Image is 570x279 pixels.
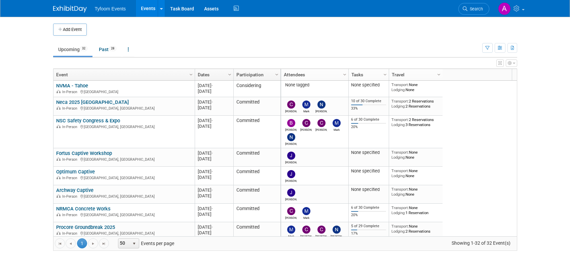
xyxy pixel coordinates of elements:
span: 1 [77,238,87,248]
span: 28 [109,46,116,51]
span: Lodging: [391,155,406,160]
td: Committed [233,116,280,148]
div: [DATE] [198,206,230,211]
a: Go to the previous page [66,238,76,248]
span: Lodging: [391,87,406,92]
div: None None [391,150,440,160]
div: [GEOGRAPHIC_DATA], [GEOGRAPHIC_DATA] [56,175,192,181]
div: [GEOGRAPHIC_DATA], [GEOGRAPHIC_DATA] [56,193,192,199]
div: None 1 Reservation [391,205,440,215]
img: Jason Cuskelly [287,152,295,160]
img: Corbin Nelson [302,226,310,234]
span: Column Settings [382,72,388,77]
a: Archway Captive [56,187,93,193]
div: Corbin Nelson [285,109,297,113]
td: Committed [233,185,280,204]
img: Brandon Nelson [287,119,295,127]
a: NSC Safety Congress & Expo [56,118,120,124]
img: In-Person Event [56,176,61,179]
img: Chris Walker [317,119,326,127]
span: Column Settings [188,72,194,77]
div: None None [391,82,440,92]
div: None specified [351,82,386,88]
span: Transport: [391,187,409,192]
div: None 2 Reservations [391,224,440,234]
div: [GEOGRAPHIC_DATA], [GEOGRAPHIC_DATA] [56,105,192,111]
div: Mark Nelson [300,215,312,220]
span: Column Settings [274,72,279,77]
div: Mark Nelson [300,109,312,113]
td: Committed [233,148,280,167]
a: Attendees [284,69,344,80]
div: [DATE] [198,224,230,230]
span: Lodging: [391,210,406,215]
button: Add Event [53,24,87,36]
span: In-Person [62,194,79,199]
div: [DATE] [198,211,230,217]
div: Jason Cuskelly [285,178,297,183]
span: In-Person [62,125,79,129]
img: Angie Nichols [498,2,511,15]
div: None tagged [283,82,346,88]
div: 10 of 30 Complete [351,99,386,104]
span: - [212,188,213,193]
img: Jason Cuskelly [287,189,295,197]
a: Column Settings [381,69,389,79]
div: 20% [351,125,386,129]
a: Travel [392,69,438,80]
span: Lodging: [391,173,406,178]
div: Chris Walker [315,127,327,131]
img: In-Person Event [56,231,61,235]
div: [DATE] [198,187,230,193]
a: Dates [198,69,229,80]
span: Transport: [391,82,409,87]
a: Event [56,69,190,80]
span: Go to the last page [101,241,107,246]
div: [DATE] [198,193,230,199]
div: Corbin Nelson [300,127,312,131]
span: In-Person [62,157,79,162]
div: [GEOGRAPHIC_DATA], [GEOGRAPHIC_DATA] [56,230,192,236]
div: Nathan Nelson [331,234,342,238]
img: ExhibitDay [53,6,87,12]
img: In-Person Event [56,106,61,110]
img: Corbin Nelson [287,207,295,215]
div: 2 Reservations 2 Reservations [391,99,440,109]
a: Procore Groundbreak 2025 [56,224,115,230]
img: Mark Nelson [287,226,295,234]
div: 17% [351,231,386,236]
span: Transport: [391,168,409,173]
div: [GEOGRAPHIC_DATA] [56,89,192,94]
div: None None [391,168,440,178]
span: Transport: [391,150,409,155]
div: 6 of 30 Complete [351,117,386,122]
a: Search [458,3,489,15]
span: - [212,206,213,211]
div: [DATE] [198,156,230,162]
div: [DATE] [198,99,230,105]
a: Upcoming32 [53,43,92,56]
div: Corbin Nelson [300,234,312,238]
div: 33% [351,106,386,111]
span: Lodging: [391,229,406,234]
td: Committed [233,204,280,222]
div: [DATE] [198,169,230,174]
span: 32 [80,46,87,51]
a: Past28 [94,43,121,56]
div: 20% [351,213,386,217]
img: Mark Nelson [302,101,310,109]
div: Chris Walker [315,234,327,238]
div: Mark Nelson [285,234,297,238]
span: Go to the next page [90,241,96,246]
span: Lodging: [391,122,406,127]
span: Transport: [391,205,409,210]
span: Go to the first page [57,241,63,246]
span: - [212,225,213,230]
div: [DATE] [198,174,230,180]
img: In-Person Event [56,194,61,198]
img: Mark Nelson [302,207,310,215]
div: 6 of 30 Complete [351,205,386,210]
a: Optimum Captive [56,169,95,175]
span: Lodging: [391,104,406,109]
div: None specified [351,187,386,192]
